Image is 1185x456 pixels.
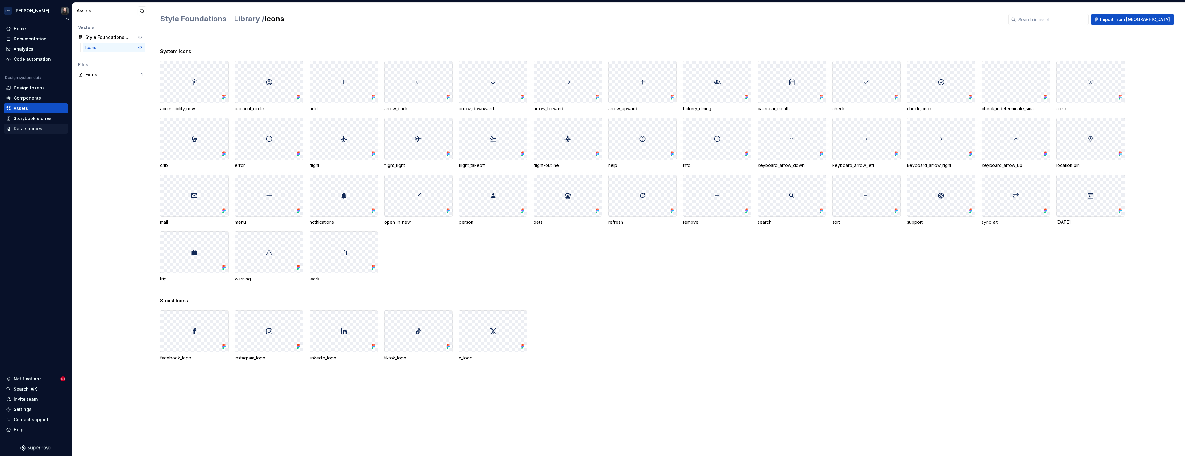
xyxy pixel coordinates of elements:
button: Help [4,425,68,435]
div: Analytics [14,46,33,52]
div: menu [235,219,303,225]
div: flight_right [384,162,453,168]
div: search [758,219,826,225]
div: remove [683,219,751,225]
div: Data sources [14,126,42,132]
div: mail [160,219,229,225]
a: Assets [4,103,68,113]
div: Search ⌘K [14,386,37,392]
div: Settings [14,406,31,412]
div: Storybook stories [14,115,52,122]
div: Notifications [14,376,42,382]
div: Vectors [78,24,143,31]
button: Search ⌘K [4,384,68,394]
a: Style Foundations – Library47 [76,32,145,42]
div: bakery_dining [683,106,751,112]
div: arrow_downward [459,106,527,112]
div: location pin [1056,162,1125,168]
a: Design tokens [4,83,68,93]
div: check_circle [907,106,975,112]
div: keyboard_arrow_up [982,162,1050,168]
div: 47 [138,35,143,40]
div: trip [160,276,229,282]
div: [DATE] [1056,219,1125,225]
div: Files [78,62,143,68]
h2: Icons [160,14,1001,24]
div: [PERSON_NAME] Airlines [14,8,54,14]
div: keyboard_arrow_left [832,162,901,168]
div: Style Foundations – Library [85,34,131,40]
div: x_logo [459,355,527,361]
div: Documentation [14,36,47,42]
div: Icons [85,44,99,51]
div: Contact support [14,417,48,423]
div: Assets [77,8,138,14]
button: Import from [GEOGRAPHIC_DATA] [1091,14,1174,25]
div: person [459,219,527,225]
div: flight-outline [534,162,602,168]
span: Style Foundations – Library / [160,14,264,23]
div: arrow_forward [534,106,602,112]
div: Invite team [14,396,38,402]
div: flight_takeoff [459,162,527,168]
div: accessibility_new [160,106,229,112]
div: Home [14,26,26,32]
a: Code automation [4,54,68,64]
div: notifications [310,219,378,225]
div: check [832,106,901,112]
div: instagram_logo [235,355,303,361]
span: 21 [60,376,65,381]
a: Icons47 [83,43,145,52]
div: error [235,162,303,168]
a: Analytics [4,44,68,54]
div: work [310,276,378,282]
span: System Icons [160,48,191,55]
div: Design tokens [14,85,45,91]
div: open_in_new [384,219,453,225]
svg: Supernova Logo [20,445,51,451]
button: [PERSON_NAME] AirlinesTeunis Vorsteveld [1,4,70,17]
a: Home [4,24,68,34]
div: Design system data [5,75,41,80]
div: Components [14,95,41,101]
a: Fonts1 [76,70,145,80]
div: help [608,162,677,168]
div: pets [534,219,602,225]
div: crib [160,162,229,168]
span: Import from [GEOGRAPHIC_DATA] [1100,16,1170,23]
div: sort [832,219,901,225]
button: Notifications21 [4,374,68,384]
button: Collapse sidebar [63,15,72,23]
a: Data sources [4,124,68,134]
div: sync_alt [982,219,1050,225]
a: Components [4,93,68,103]
div: calendar_month [758,106,826,112]
a: Invite team [4,394,68,404]
div: check_indeterminate_small [982,106,1050,112]
div: refresh [608,219,677,225]
div: tiktok_logo [384,355,453,361]
img: f0306bc8-3074-41fb-b11c-7d2e8671d5eb.png [4,7,12,15]
div: add [310,106,378,112]
div: close [1056,106,1125,112]
div: Assets [14,105,28,111]
div: support [907,219,975,225]
div: linkedin_logo [310,355,378,361]
a: Storybook stories [4,114,68,123]
div: Fonts [85,72,141,78]
a: Settings [4,404,68,414]
div: keyboard_arrow_down [758,162,826,168]
div: info [683,162,751,168]
div: keyboard_arrow_right [907,162,975,168]
div: 47 [138,45,143,50]
div: Help [14,427,23,433]
a: Documentation [4,34,68,44]
div: warning [235,276,303,282]
button: Contact support [4,415,68,425]
div: facebook_logo [160,355,229,361]
div: arrow_back [384,106,453,112]
input: Search in assets... [1016,14,1089,25]
img: Teunis Vorsteveld [61,7,69,15]
div: arrow_upward [608,106,677,112]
